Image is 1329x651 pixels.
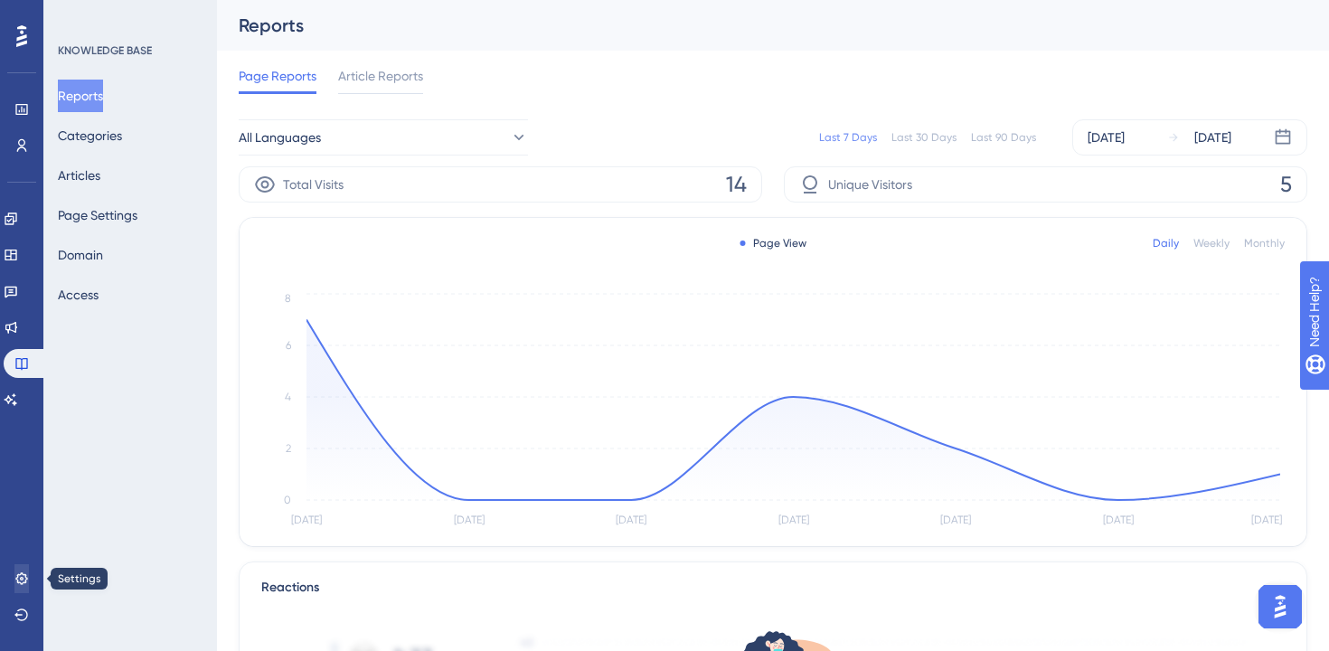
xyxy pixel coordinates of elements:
tspan: [DATE] [616,514,646,526]
span: 5 [1280,170,1292,199]
span: Need Help? [42,5,113,26]
tspan: 0 [284,494,291,506]
span: All Languages [239,127,321,148]
tspan: 4 [285,391,291,403]
div: Reactions [261,577,1285,599]
div: Last 7 Days [819,130,877,145]
button: All Languages [239,119,528,156]
span: Total Visits [283,174,344,195]
tspan: [DATE] [940,514,971,526]
button: Page Settings [58,199,137,231]
span: 14 [726,170,747,199]
button: Reports [58,80,103,112]
button: Categories [58,119,122,152]
div: Reports [239,13,1262,38]
div: Last 90 Days [971,130,1036,145]
span: Page Reports [239,65,316,87]
div: Weekly [1193,236,1230,250]
span: Article Reports [338,65,423,87]
tspan: [DATE] [454,514,485,526]
tspan: [DATE] [291,514,322,526]
div: [DATE] [1194,127,1231,148]
tspan: 8 [285,292,291,305]
span: Unique Visitors [828,174,912,195]
div: KNOWLEDGE BASE [58,43,152,58]
tspan: [DATE] [778,514,809,526]
button: Access [58,278,99,311]
tspan: [DATE] [1251,514,1282,526]
div: Daily [1153,236,1179,250]
tspan: 2 [286,442,291,455]
div: Last 30 Days [891,130,957,145]
div: [DATE] [1088,127,1125,148]
div: Monthly [1244,236,1285,250]
tspan: 6 [286,339,291,352]
button: Domain [58,239,103,271]
button: Articles [58,159,100,192]
iframe: UserGuiding AI Assistant Launcher [1253,580,1307,634]
div: Page View [740,236,806,250]
tspan: [DATE] [1103,514,1134,526]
